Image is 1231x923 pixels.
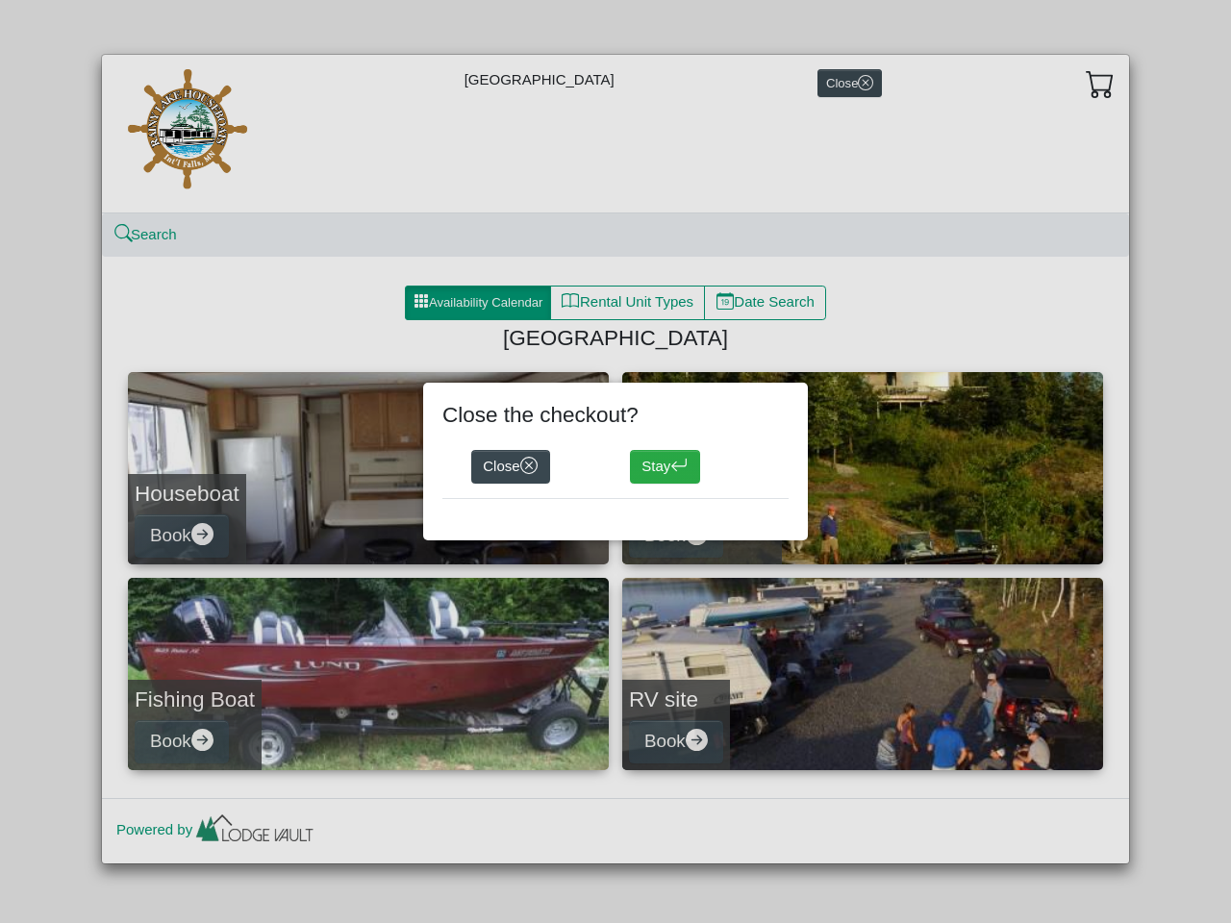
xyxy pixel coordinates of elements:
button: Stayarrow return left [630,450,700,485]
div: [GEOGRAPHIC_DATA] [102,55,1129,213]
svg: x circle [520,457,539,475]
h4: Close the checkout? [442,402,789,428]
button: Closex circle [471,450,550,485]
svg: arrow return left [670,457,689,475]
